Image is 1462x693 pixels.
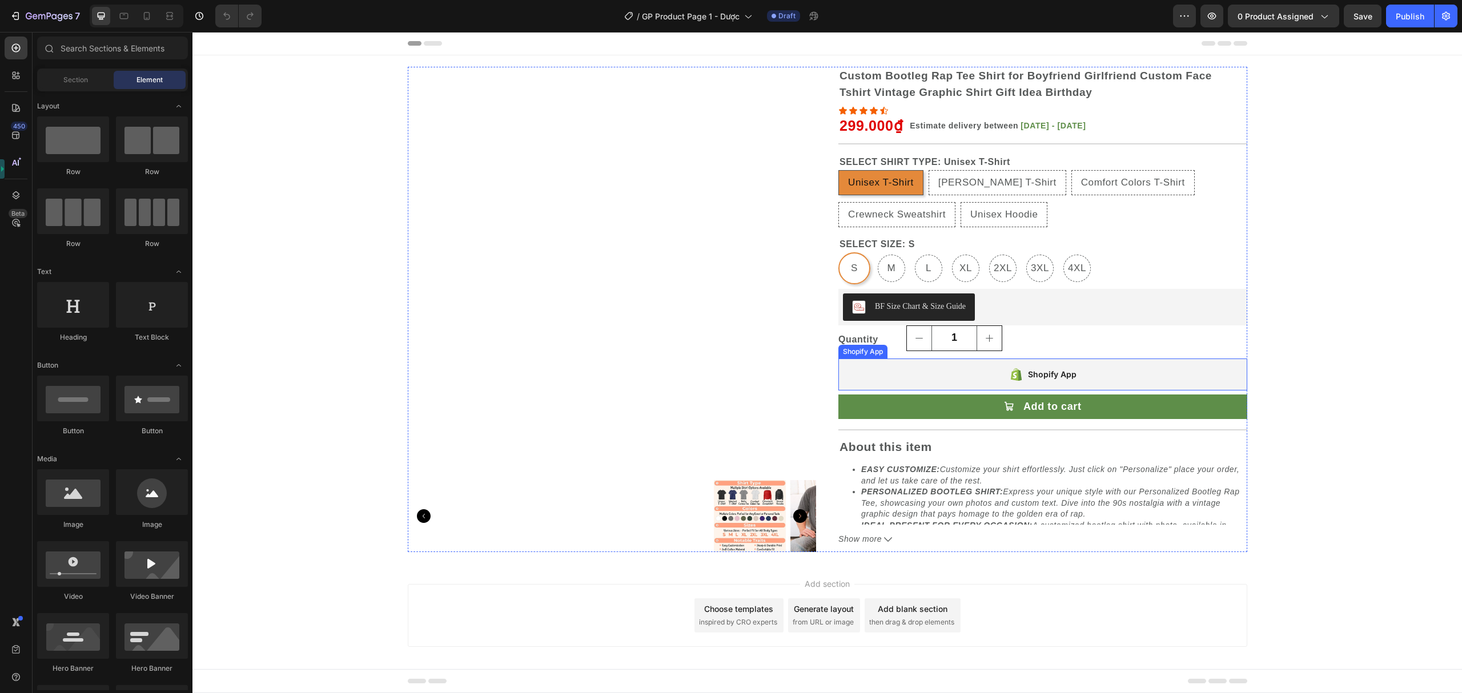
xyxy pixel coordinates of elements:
[656,145,721,156] span: Unisex T-Shirt
[669,433,1047,453] span: Customize your shirt effortlessly. Just click on " " place your order, and let us take care of th...
[669,455,810,464] strong: PERSONALIZED BOOTLEG SHIRT:
[192,32,1462,693] iframe: Design area
[63,75,88,85] span: Section
[646,502,1055,513] button: Show more
[1396,10,1424,22] div: Publish
[646,204,724,220] legend: SELECT SIZE: S
[37,591,109,602] div: Video
[215,5,262,27] div: Undo/Redo
[37,37,188,59] input: Search Sections & Elements
[637,10,640,22] span: /
[600,585,661,595] span: from URL or image
[1228,5,1339,27] button: 0 product assigned
[765,231,782,241] span: XL
[37,332,109,343] div: Heading
[677,585,762,595] span: then drag & drop elements
[75,9,80,23] p: 7
[650,261,782,289] button: BF Size Chart & Size Guide
[1353,11,1372,21] span: Save
[11,122,27,131] div: 450
[116,332,188,343] div: Text Block
[648,315,693,325] div: Shopify App
[669,489,1047,542] span: A customized bootleg shirt with photo, available in adult unisex t-shirt, premium t-shirt, long s...
[656,177,753,188] span: Crewneck Sweatshirt
[116,426,188,436] div: Button
[37,360,58,370] span: Button
[873,231,896,241] span: 4XL
[37,267,51,277] span: Text
[37,239,109,249] div: Row
[170,356,188,374] span: Toggle open
[746,145,864,156] span: [PERSON_NAME] T-Shirt
[836,336,884,349] div: Shopify App
[1386,5,1434,27] button: Publish
[669,455,1047,486] span: Express your unique style with our Personalized Bootleg Rap Tee, showcasing your own photos and c...
[778,177,845,188] span: Unisex Hoodie
[669,489,840,498] strong: IDEAL PRESENT FOR EVERY OCCASION:
[601,571,661,583] div: Generate layout
[889,145,993,156] span: Comfort Colors T-Shirt
[682,268,773,280] div: BF Size Chart & Size Guide
[799,231,822,241] span: 2XL
[37,519,109,530] div: Image
[512,571,581,583] div: Choose templates
[1344,5,1381,27] button: Save
[170,263,188,281] span: Toggle open
[731,231,741,241] span: L
[693,231,706,241] span: M
[116,167,188,177] div: Row
[717,89,826,98] span: Estimate delivery between
[170,97,188,115] span: Toggle open
[37,454,57,464] span: Media
[656,231,668,241] span: S
[647,408,740,421] strong: About this item
[828,89,893,98] span: [DATE] - [DATE]
[836,231,859,241] span: 3XL
[170,450,188,468] span: Toggle open
[116,591,188,602] div: Video Banner
[224,477,238,491] button: Carousel Back Arrow
[930,433,976,442] span: Personalize
[136,75,163,85] span: Element
[646,300,686,316] p: Quantity
[646,502,689,513] span: Show more
[5,5,85,27] button: 7
[37,167,109,177] div: Row
[37,426,109,436] div: Button
[669,433,748,442] strong: EASY CUSTOMIZE:
[739,294,785,319] input: quantity
[37,663,109,674] div: Hero Banner
[601,477,614,491] button: Carousel Next Arrow
[642,10,740,22] span: GP Product Page 1 - Dược
[116,663,188,674] div: Hero Banner
[660,268,673,282] img: CLqQkc30lu8CEAE=.png
[646,122,819,138] legend: SELECT SHIRT TYPE: Unisex T-Shirt
[37,101,59,111] span: Layout
[831,368,889,382] div: Add to cart
[608,546,662,558] span: Add section
[646,35,1055,70] h2: Custom Bootleg Rap Tee Shirt for Boyfriend Girlfriend Custom Face Tshirt Vintage Graphic Shirt Gi...
[785,294,809,319] button: increment
[714,294,739,319] button: decrement
[9,209,27,218] div: Beta
[1238,10,1314,22] span: 0 product assigned
[507,585,585,595] span: inspired by CRO experts
[116,239,188,249] div: Row
[116,519,188,530] div: Image
[646,83,712,104] div: 299.000₫
[646,362,1055,387] button: Add to cart
[685,571,755,583] div: Add blank section
[778,11,796,21] span: Draft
